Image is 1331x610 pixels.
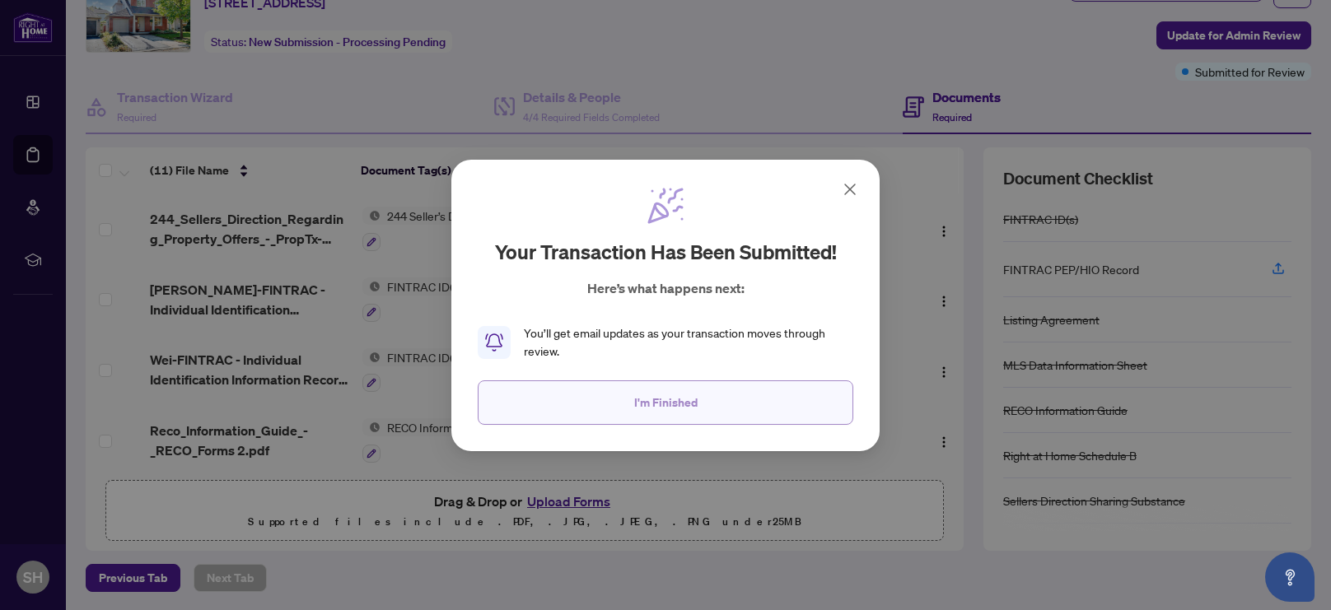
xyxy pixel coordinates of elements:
[478,380,853,424] button: I'm Finished
[1265,552,1315,602] button: Open asap
[524,324,853,361] div: You’ll get email updates as your transaction moves through review.
[587,278,745,298] p: Here’s what happens next:
[634,389,698,415] span: I'm Finished
[495,239,837,265] h2: Your transaction has been submitted!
